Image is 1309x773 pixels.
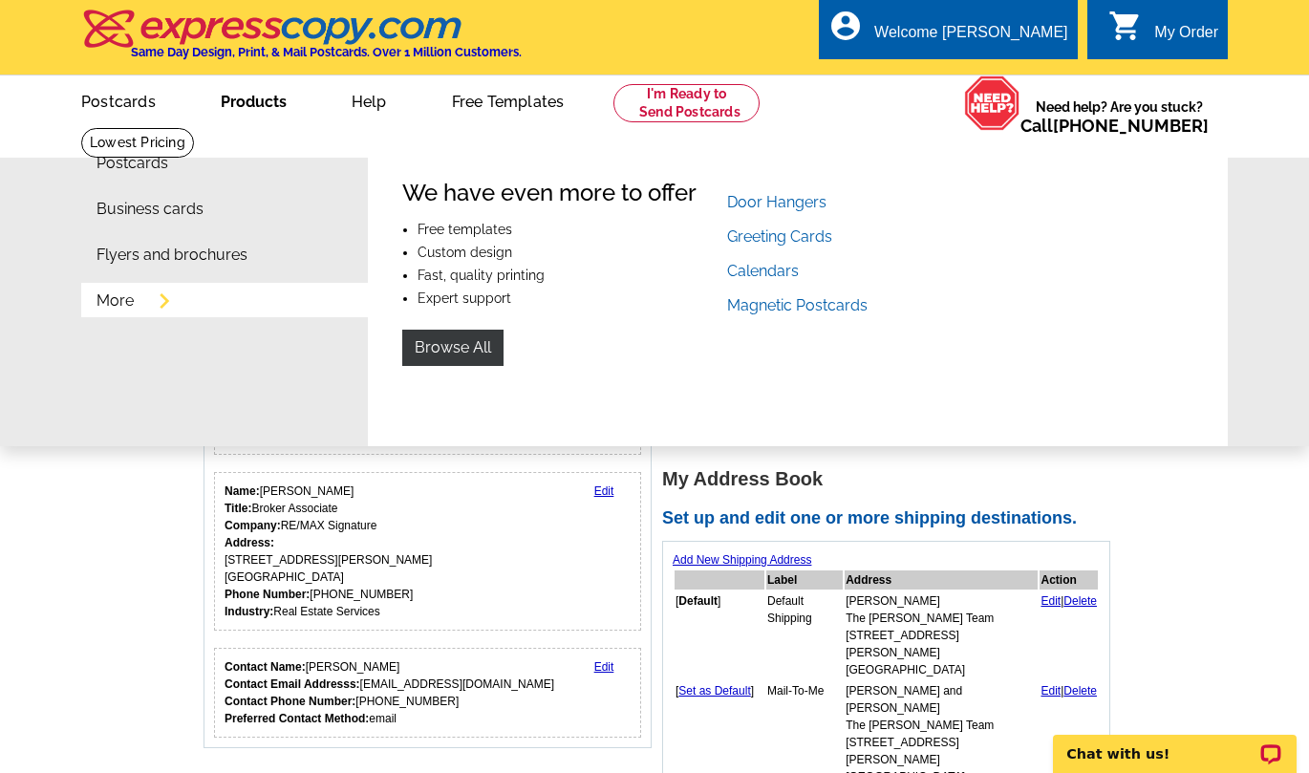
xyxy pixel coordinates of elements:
[51,77,186,122] a: Postcards
[97,202,204,217] a: Business cards
[225,502,251,515] strong: Title:
[1040,570,1098,590] th: Action
[321,77,418,122] a: Help
[225,588,310,601] strong: Phone Number:
[225,658,554,727] div: [PERSON_NAME] [EMAIL_ADDRESS][DOMAIN_NAME] [PHONE_NUMBER] email
[678,594,718,608] b: Default
[418,291,697,305] li: Expert support
[190,77,317,122] a: Products
[402,330,504,366] a: Browse All
[727,227,832,246] a: Greeting Cards
[225,536,274,549] strong: Address:
[418,268,697,282] li: Fast, quality printing
[225,695,355,708] strong: Contact Phone Number:
[662,469,1121,489] h1: My Address Book
[678,684,750,698] a: Set as Default
[81,23,522,59] a: Same Day Design, Print, & Mail Postcards. Over 1 Million Customers.
[225,519,281,532] strong: Company:
[766,570,843,590] th: Label
[1154,24,1218,51] div: My Order
[727,296,868,314] a: Magnetic Postcards
[845,591,1038,679] td: [PERSON_NAME] The [PERSON_NAME] Team [STREET_ADDRESS][PERSON_NAME] [GEOGRAPHIC_DATA]
[418,246,697,259] li: Custom design
[1063,684,1097,698] a: Delete
[845,570,1038,590] th: Address
[1041,594,1061,608] a: Edit
[1041,684,1061,698] a: Edit
[214,648,641,738] div: Who should we contact regarding order issues?
[225,660,306,674] strong: Contact Name:
[97,247,247,263] a: Flyers and brochures
[1063,594,1097,608] a: Delete
[225,483,432,620] div: [PERSON_NAME] Broker Associate RE/MAX Signature [STREET_ADDRESS][PERSON_NAME] [GEOGRAPHIC_DATA] [...
[727,262,799,280] a: Calendars
[214,472,641,631] div: Your personal details.
[662,508,1121,529] h2: Set up and edit one or more shipping destinations.
[828,9,863,43] i: account_circle
[1053,116,1209,136] a: [PHONE_NUMBER]
[1041,713,1309,773] iframe: LiveChat chat widget
[874,24,1067,51] div: Welcome [PERSON_NAME]
[766,591,843,679] td: Default Shipping
[1040,591,1098,679] td: |
[964,75,1020,131] img: help
[225,605,273,618] strong: Industry:
[1020,97,1218,136] span: Need help? Are you stuck?
[225,484,260,498] strong: Name:
[131,45,522,59] h4: Same Day Design, Print, & Mail Postcards. Over 1 Million Customers.
[402,180,697,207] h4: We have even more to offer
[675,591,764,679] td: [ ]
[97,156,168,171] a: Postcards
[1108,9,1143,43] i: shopping_cart
[673,553,811,567] a: Add New Shipping Address
[225,677,360,691] strong: Contact Email Addresss:
[1020,116,1209,136] span: Call
[421,77,595,122] a: Free Templates
[1108,21,1218,45] a: shopping_cart My Order
[225,712,369,725] strong: Preferred Contact Method:
[594,660,614,674] a: Edit
[727,193,826,211] a: Door Hangers
[97,293,134,309] a: More
[418,223,697,236] li: Free templates
[594,484,614,498] a: Edit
